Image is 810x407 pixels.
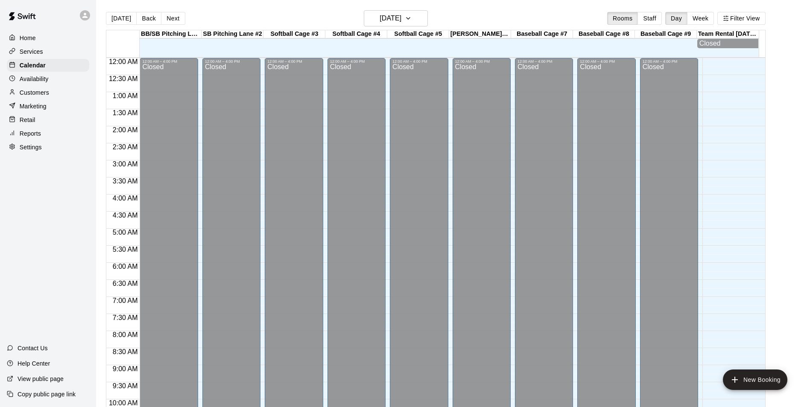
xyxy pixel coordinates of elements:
button: Rooms [607,12,638,25]
div: Softball Cage #4 [325,30,387,38]
div: BB/SB Pitching Lane #1 [140,30,202,38]
div: Baseball Cage #8 [573,30,635,38]
div: [PERSON_NAME] #6 [449,30,511,38]
button: add [723,369,787,390]
div: Baseball Cage #7 [511,30,573,38]
p: Settings [20,143,42,151]
a: Customers [7,86,89,99]
p: Reports [20,129,41,138]
button: Staff [637,12,662,25]
p: Home [20,34,36,42]
span: 3:00 AM [111,160,140,168]
button: Week [687,12,714,25]
span: 10:00 AM [107,399,140,407]
a: Services [7,45,89,58]
div: 12:00 AM – 4:00 PM [643,59,696,64]
div: 12:00 AM – 4:00 PM [267,59,320,64]
p: Calendar [20,61,46,70]
span: 2:00 AM [111,126,140,134]
span: 7:00 AM [111,297,140,304]
div: 12:00 AM – 4:00 PM [518,59,570,64]
div: 12:00 AM – 4:00 PM [392,59,445,64]
div: 12:00 AM – 4:00 PM [205,59,258,64]
div: 12:00 AM – 4:00 PM [330,59,383,64]
span: 3:30 AM [111,177,140,185]
span: 5:30 AM [111,246,140,253]
a: Marketing [7,100,89,113]
p: Copy public page link [18,390,76,398]
span: 9:00 AM [111,365,140,372]
div: Closed [699,40,756,47]
div: Softball Cage #3 [263,30,325,38]
span: 8:00 AM [111,331,140,338]
a: Home [7,32,89,44]
span: 9:30 AM [111,382,140,390]
span: 4:00 AM [111,195,140,202]
p: Services [20,47,43,56]
button: Filter View [717,12,765,25]
span: 12:00 AM [107,58,140,65]
div: 12:00 AM – 4:00 PM [455,59,508,64]
button: [DATE] [106,12,137,25]
div: 12:00 AM – 4:00 PM [580,59,633,64]
span: 12:30 AM [107,75,140,82]
span: 6:30 AM [111,280,140,287]
p: View public page [18,375,64,383]
div: Baseball Cage #9 [635,30,697,38]
span: 6:00 AM [111,263,140,270]
p: Availability [20,75,49,83]
p: Retail [20,116,35,124]
p: Help Center [18,359,50,368]
h6: [DATE] [380,12,401,24]
button: Next [161,12,185,25]
span: 1:00 AM [111,92,140,99]
div: SB Pitching Lane #2 [202,30,263,38]
a: Retail [7,113,89,126]
button: [DATE] [364,10,428,26]
a: Availability [7,73,89,85]
span: 2:30 AM [111,143,140,151]
button: Day [665,12,687,25]
p: Contact Us [18,344,48,352]
span: 5:00 AM [111,229,140,236]
div: Team Rental [DATE] Special (2 Hours) [697,30,759,38]
span: 7:30 AM [111,314,140,321]
div: 12:00 AM – 4:00 PM [142,59,195,64]
div: Softball Cage #5 [387,30,449,38]
p: Customers [20,88,49,97]
a: Reports [7,127,89,140]
span: 1:30 AM [111,109,140,116]
span: 4:30 AM [111,212,140,219]
button: Back [136,12,161,25]
a: Calendar [7,59,89,72]
span: 8:30 AM [111,348,140,355]
p: Marketing [20,102,47,110]
a: Settings [7,141,89,154]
